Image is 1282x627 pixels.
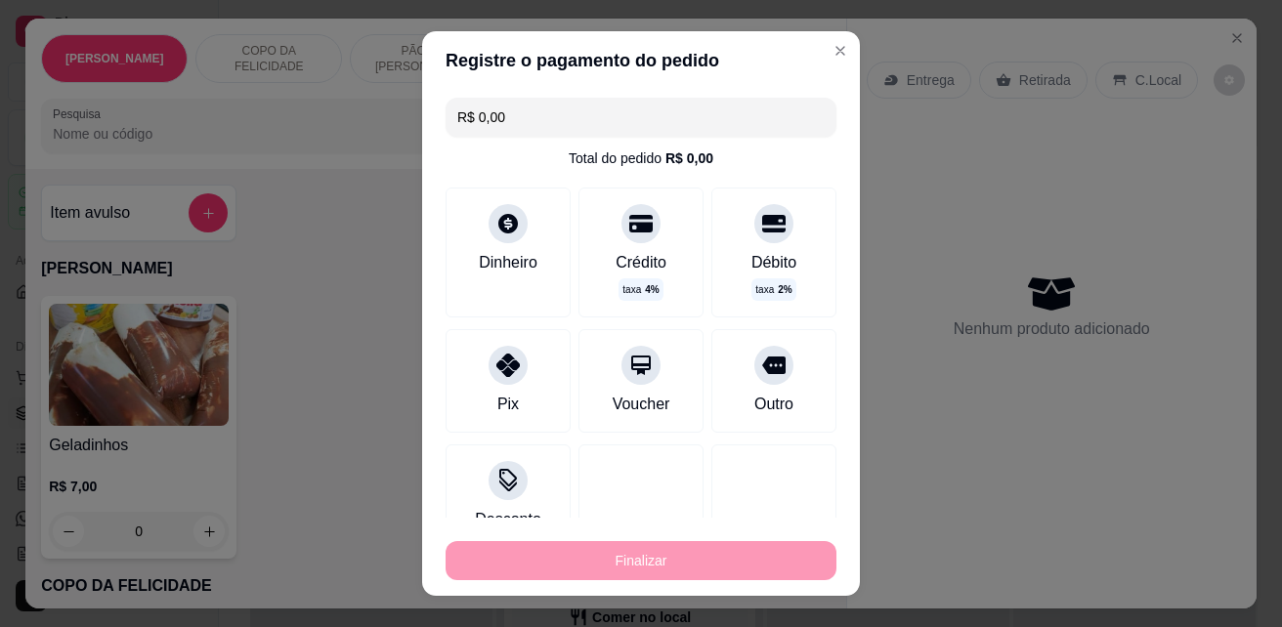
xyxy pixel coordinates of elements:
[755,282,791,297] p: taxa
[479,251,537,274] div: Dinheiro
[622,282,659,297] p: taxa
[475,508,541,531] div: Desconto
[497,393,519,416] div: Pix
[613,393,670,416] div: Voucher
[645,282,659,297] span: 4 %
[616,251,666,274] div: Crédito
[422,31,860,90] header: Registre o pagamento do pedido
[754,393,793,416] div: Outro
[665,148,713,168] div: R$ 0,00
[457,98,825,137] input: Ex.: hambúrguer de cordeiro
[825,35,856,66] button: Close
[778,282,791,297] span: 2 %
[751,251,796,274] div: Débito
[569,148,713,168] div: Total do pedido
